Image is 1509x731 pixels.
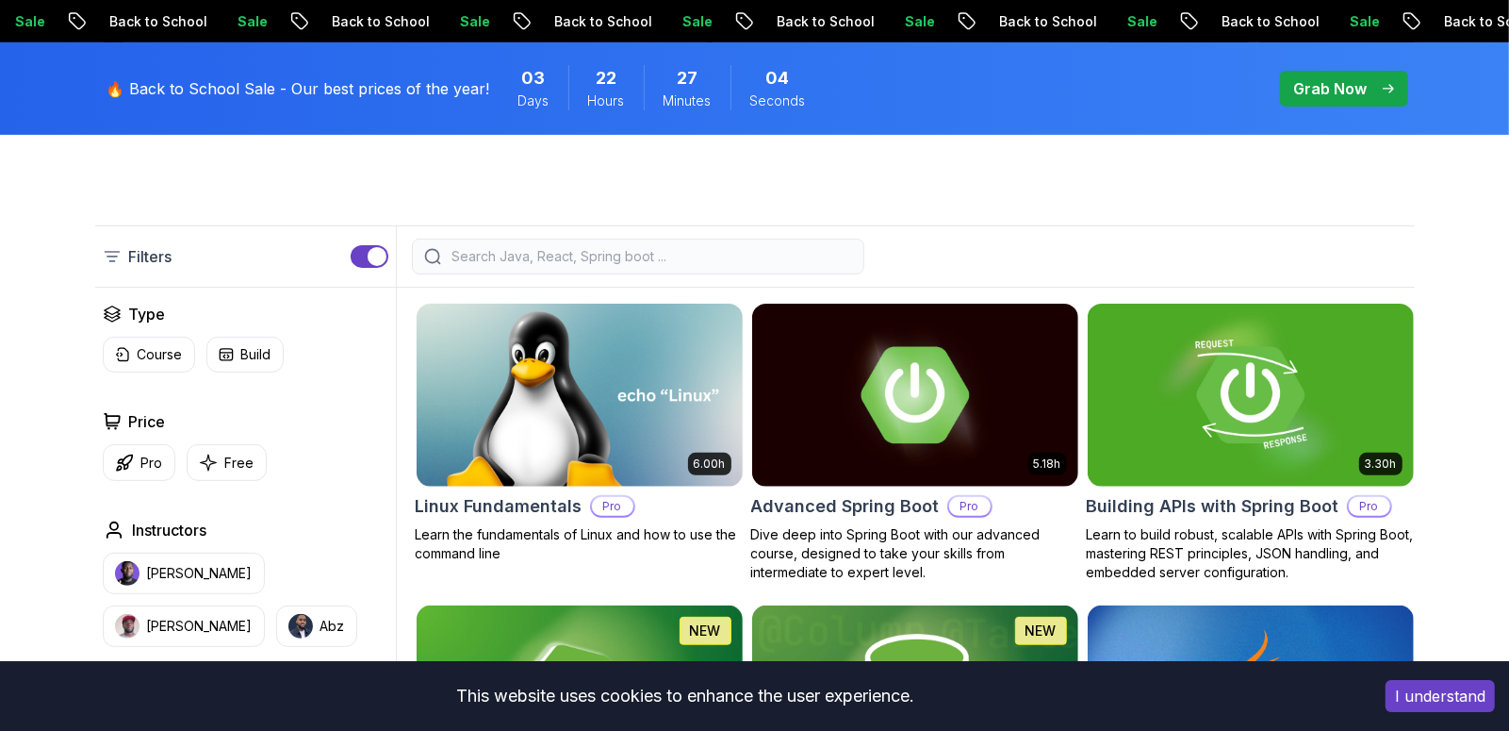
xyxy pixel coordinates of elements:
[751,525,1079,582] p: Dive deep into Spring Boot with our advanced course, designed to take your skills from intermedia...
[518,91,549,110] span: Days
[979,12,1107,31] p: Back to School
[885,12,945,31] p: Sale
[663,12,723,31] p: Sale
[752,304,1078,487] img: Advanced Spring Boot card
[103,606,265,647] button: instructor img[PERSON_NAME]
[949,497,991,516] p: Pro
[141,454,163,473] p: Pro
[218,12,278,31] p: Sale
[14,675,1357,717] div: This website uses cookies to enhance the user experience.
[596,65,616,91] span: 22 Hours
[1087,525,1415,582] p: Learn to build robust, scalable APIs with Spring Boot, mastering REST principles, JSON handling, ...
[225,454,254,473] p: Free
[416,525,744,563] p: Learn the fundamentals of Linux and how to use the command line
[115,561,139,586] img: instructor img
[288,614,313,639] img: instructor img
[751,303,1079,582] a: Advanced Spring Boot card5.18hAdvanced Spring BootProDive deep into Spring Boot with our advanced...
[103,553,265,594] button: instructor img[PERSON_NAME]
[1107,12,1168,31] p: Sale
[107,77,490,100] p: 🔥 Back to School Sale - Our best prices of the year!
[103,444,175,481] button: Pro
[1087,493,1339,520] h2: Building APIs with Spring Boot
[417,304,743,487] img: Linux Fundamentals card
[241,345,271,364] p: Build
[1025,622,1057,640] p: NEW
[440,12,500,31] p: Sale
[129,245,172,268] p: Filters
[522,65,546,91] span: 3 Days
[276,606,357,647] button: instructor imgAbz
[766,65,790,91] span: 4 Seconds
[320,617,345,636] p: Abz
[115,614,139,639] img: instructor img
[1202,12,1330,31] p: Back to School
[534,12,663,31] p: Back to School
[138,345,183,364] p: Course
[690,622,721,640] p: NEW
[129,303,166,325] h2: Type
[90,12,218,31] p: Back to School
[757,12,885,31] p: Back to School
[592,497,633,516] p: Pro
[147,564,253,583] p: [PERSON_NAME]
[1088,304,1414,487] img: Building APIs with Spring Boot card
[677,65,697,91] span: 27 Minutes
[751,493,940,520] h2: Advanced Spring Boot
[133,519,207,541] h2: Instructors
[1087,303,1415,582] a: Building APIs with Spring Boot card3.30hBuilding APIs with Spring BootProLearn to build robust, s...
[449,247,852,266] input: Search Java, React, Spring boot ...
[416,303,744,563] a: Linux Fundamentals card6.00hLinux FundamentalsProLearn the fundamentals of Linux and how to use t...
[416,493,582,520] h2: Linux Fundamentals
[1330,12,1390,31] p: Sale
[664,91,712,110] span: Minutes
[750,91,806,110] span: Seconds
[147,617,253,636] p: [PERSON_NAME]
[187,444,267,481] button: Free
[1386,680,1495,712] button: Accept cookies
[312,12,440,31] p: Back to School
[129,410,166,433] h2: Price
[1349,497,1390,516] p: Pro
[1034,457,1061,472] p: 5.18h
[103,337,195,373] button: Course
[206,337,284,373] button: Build
[1294,77,1368,100] p: Grab Now
[1365,457,1397,472] p: 3.30h
[588,91,625,110] span: Hours
[694,457,726,472] p: 6.00h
